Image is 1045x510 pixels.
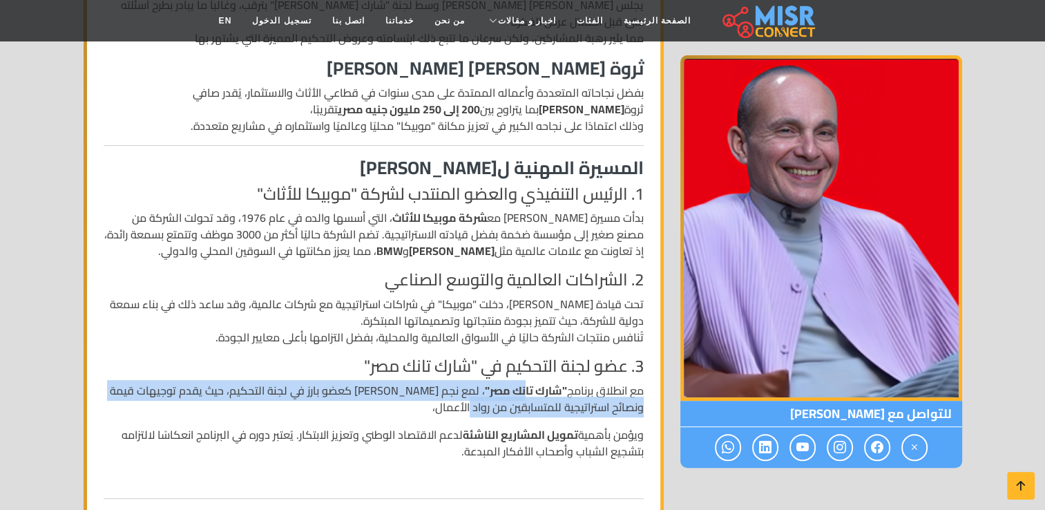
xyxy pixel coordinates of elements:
h3: المسيرة المهنية ل[PERSON_NAME] [104,157,644,178]
a: EN [209,8,242,34]
img: محمد فاروق [680,55,962,401]
p: بفضل نجاحاته المتعددة وأعماله الممتدة على مدى سنوات في قطاعي الأثاث والاستثمار، يُقدر صافي ثروة ب... [104,84,644,134]
a: من نحن [424,8,475,34]
strong: BMW [376,240,403,261]
strong: شركة موبيكا للأثاث [392,207,487,228]
span: اخبار و مقالات [498,15,556,27]
strong: 200 إلى 250 مليون جنيه مصري [338,99,480,120]
a: الفئات [566,8,613,34]
strong: تمويل المشاريع الناشئة [463,424,578,445]
strong: "شارك تانك مصر" [485,380,567,401]
strong: [PERSON_NAME] [409,240,495,261]
h4: 1. الرئيس التنفيذي والعضو المنتدب لشركة "موبيكا للأثاث" [104,185,644,205]
a: الصفحة الرئيسية [613,8,701,34]
p: بدأت مسيرة [PERSON_NAME] مع ، التي أسسها والده في عام 1976، وقد تحولت الشركة من مصنع صغير إلى مؤس... [104,209,644,259]
a: اخبار و مقالات [475,8,566,34]
h4: 2. الشراكات العالمية والتوسع الصناعي [104,270,644,290]
img: main.misr_connect [722,3,815,38]
p: ويؤمن بأهمية لدعم الاقتصاد الوطني وتعزيز الابتكار. يُعتبر دوره في البرنامج انعكاسًا لالتزامه بتشج... [104,426,644,460]
h3: ثروة [PERSON_NAME] [PERSON_NAME] [104,57,644,79]
h4: 3. عضو لجنة التحكيم في "شارك تانك مصر" [104,357,644,377]
a: تسجيل الدخول [242,8,321,34]
p: مع انطلاق برنامج ، لمع نجم [PERSON_NAME] كعضو بارز في لجنة التحكيم، حيث يقدم توجيهات قيمة ونصائح ... [104,382,644,415]
a: اتصل بنا [322,8,375,34]
a: خدماتنا [375,8,424,34]
p: تحت قيادة [PERSON_NAME]، دخلت "موبيكا" في شراكات استراتيجية مع شركات عالمية، وقد ساعد ذلك في بناء... [104,296,644,346]
span: للتواصل مع [PERSON_NAME] [680,401,962,427]
strong: [PERSON_NAME] [539,99,624,120]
